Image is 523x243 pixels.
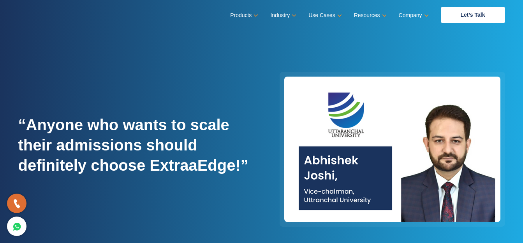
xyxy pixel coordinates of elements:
[270,10,295,21] a: Industry
[230,10,257,21] a: Products
[354,10,385,21] a: Resources
[18,116,248,174] strong: “Anyone who wants to scale their admissions should definitely choose ExtraaEdge!”
[308,10,340,21] a: Use Cases
[441,7,505,23] a: Let’s Talk
[399,10,427,21] a: Company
